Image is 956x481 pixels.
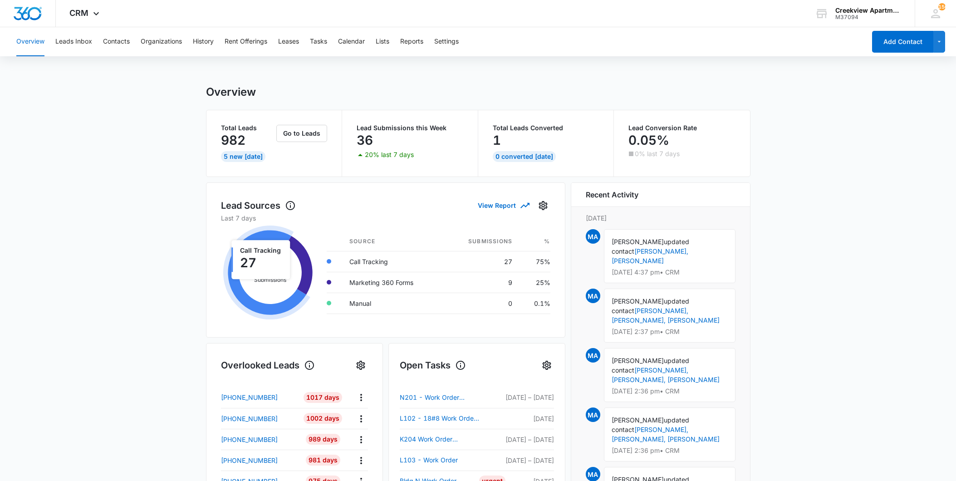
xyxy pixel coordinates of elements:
[520,293,550,314] td: 0.1%
[493,151,556,162] div: 0 Converted [DATE]
[628,133,669,147] p: 0.05%
[221,358,315,372] h1: Overlooked Leads
[354,390,368,404] button: Actions
[505,435,554,444] p: [DATE] – [DATE]
[444,293,520,314] td: 0
[221,435,297,444] a: [PHONE_NUMBER]
[938,3,946,10] span: 156
[400,413,479,424] a: L102 - 18#8 Work Order *pending*
[539,358,554,373] button: Settings
[103,27,130,56] button: Contacts
[55,27,92,56] button: Leads Inbox
[221,133,245,147] p: 982
[221,213,550,223] p: Last 7 days
[505,393,554,402] p: [DATE] – [DATE]
[520,251,550,272] td: 75%
[221,199,296,212] h1: Lead Sources
[635,151,680,157] p: 0% last 7 days
[221,456,278,465] p: [PHONE_NUMBER]
[586,407,600,422] span: MA
[357,133,373,147] p: 36
[505,456,554,465] p: [DATE] – [DATE]
[193,27,214,56] button: History
[354,453,368,467] button: Actions
[444,272,520,293] td: 9
[342,272,444,293] td: Marketing 360 Forms
[304,413,342,424] div: 1002 Days
[612,297,664,305] span: [PERSON_NAME]
[586,189,638,200] h6: Recent Activity
[505,414,554,423] p: [DATE]
[225,27,267,56] button: Rent Offerings
[342,251,444,272] td: Call Tracking
[938,3,946,10] div: notifications count
[276,125,327,142] button: Go to Leads
[586,348,600,363] span: MA
[612,247,688,265] a: [PERSON_NAME], [PERSON_NAME]
[278,27,299,56] button: Leases
[612,388,728,394] p: [DATE] 2:36 pm • CRM
[221,393,278,402] p: [PHONE_NUMBER]
[276,129,327,137] a: Go to Leads
[365,152,414,158] p: 20% last 7 days
[520,232,550,251] th: %
[612,307,720,324] a: [PERSON_NAME], [PERSON_NAME], [PERSON_NAME]
[628,125,735,131] p: Lead Conversion Rate
[221,125,275,131] p: Total Leads
[586,289,600,303] span: MA
[221,393,297,402] a: [PHONE_NUMBER]
[612,416,664,424] span: [PERSON_NAME]
[872,31,933,53] button: Add Contact
[434,27,459,56] button: Settings
[493,133,501,147] p: 1
[354,432,368,447] button: Actions
[536,198,550,213] button: Settings
[206,85,256,99] h1: Overview
[221,414,278,423] p: [PHONE_NUMBER]
[342,293,444,314] td: Manual
[141,27,182,56] button: Organizations
[353,358,368,373] button: Settings
[306,455,340,466] div: 981 Days
[310,27,327,56] button: Tasks
[612,447,728,454] p: [DATE] 2:36 pm • CRM
[835,14,902,20] div: account id
[835,7,902,14] div: account name
[612,238,664,245] span: [PERSON_NAME]
[612,357,664,364] span: [PERSON_NAME]
[69,8,88,18] span: CRM
[357,125,463,131] p: Lead Submissions this Week
[400,392,479,403] a: N201 - Work Order *PENDING
[306,434,340,445] div: 989 Days
[612,426,720,443] a: [PERSON_NAME], [PERSON_NAME], [PERSON_NAME]
[304,392,342,403] div: 1017 Days
[221,435,278,444] p: [PHONE_NUMBER]
[376,27,389,56] button: Lists
[586,213,735,223] p: [DATE]
[400,455,479,466] a: L103 - Work Order
[520,272,550,293] td: 25%
[354,412,368,426] button: Actions
[586,229,600,244] span: MA
[221,414,297,423] a: [PHONE_NUMBER]
[400,358,466,372] h1: Open Tasks
[612,366,720,383] a: [PERSON_NAME], [PERSON_NAME], [PERSON_NAME]
[444,232,520,251] th: Submissions
[221,151,265,162] div: 5 New [DATE]
[400,27,423,56] button: Reports
[612,329,728,335] p: [DATE] 2:37 pm • CRM
[444,251,520,272] td: 27
[400,434,479,445] a: K204 Work Order *PENDING
[342,232,444,251] th: Source
[493,125,599,131] p: Total Leads Converted
[338,27,365,56] button: Calendar
[612,269,728,275] p: [DATE] 4:37 pm • CRM
[221,456,297,465] a: [PHONE_NUMBER]
[478,197,529,213] button: View Report
[16,27,44,56] button: Overview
